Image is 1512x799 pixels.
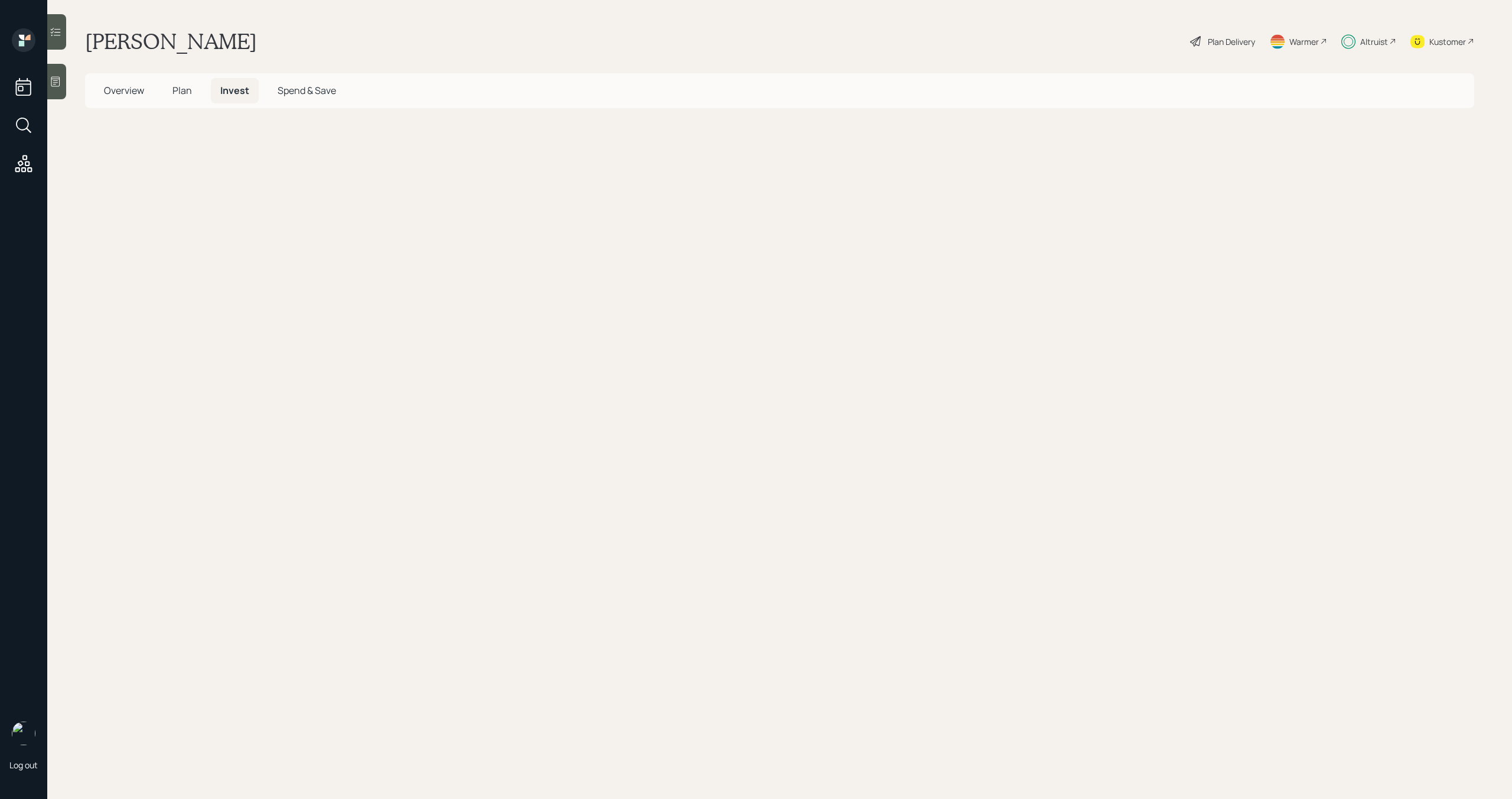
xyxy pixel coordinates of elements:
span: Invest [220,84,249,97]
div: Plan Delivery [1208,35,1255,48]
div: Altruist [1360,35,1388,48]
div: Warmer [1289,35,1319,48]
div: Kustomer [1429,35,1466,48]
span: Spend & Save [278,84,336,97]
h1: [PERSON_NAME] [85,28,257,54]
img: michael-russo-headshot.png [12,722,35,745]
div: Log out [9,759,38,771]
span: Overview [104,84,144,97]
span: Plan [172,84,192,97]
